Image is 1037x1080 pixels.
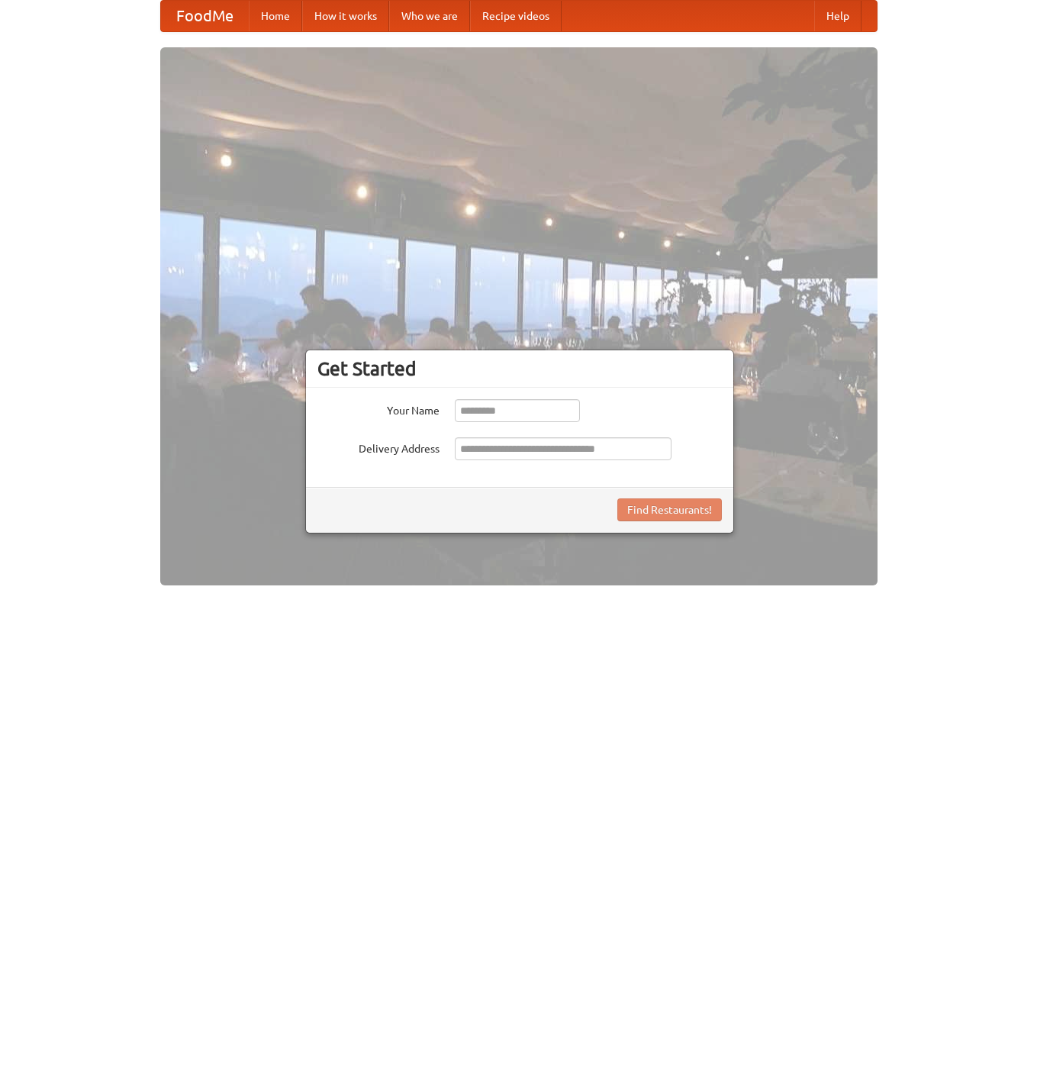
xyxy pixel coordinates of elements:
[249,1,302,31] a: Home
[814,1,861,31] a: Help
[317,399,440,418] label: Your Name
[161,1,249,31] a: FoodMe
[302,1,389,31] a: How it works
[389,1,470,31] a: Who we are
[317,437,440,456] label: Delivery Address
[317,357,722,380] h3: Get Started
[470,1,562,31] a: Recipe videos
[617,498,722,521] button: Find Restaurants!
